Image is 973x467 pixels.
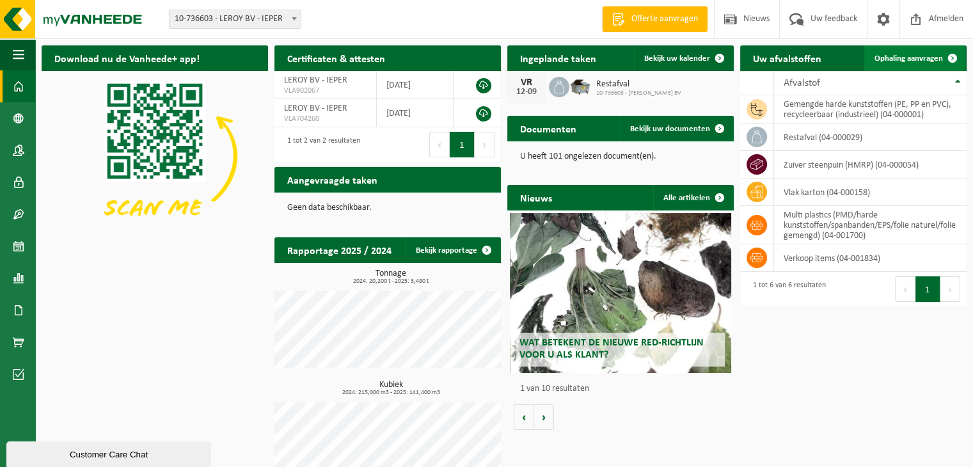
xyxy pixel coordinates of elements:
span: Restafval [596,79,681,90]
span: Afvalstof [784,78,820,88]
h2: Aangevraagde taken [274,167,390,192]
span: VLA704260 [284,114,367,124]
a: Bekijk uw documenten [620,116,732,141]
p: Geen data beschikbaar. [287,203,488,212]
a: Bekijk rapportage [406,237,500,263]
h2: Download nu de Vanheede+ app! [42,45,212,70]
span: 2024: 20,200 t - 2025: 3,480 t [281,278,501,285]
img: Download de VHEPlus App [42,71,268,241]
td: [DATE] [377,99,454,127]
div: VR [514,77,539,88]
a: Ophaling aanvragen [864,45,965,71]
span: Bekijk uw kalender [644,54,710,63]
td: zuiver steenpuin (HMRP) (04-000054) [774,151,967,178]
a: Offerte aanvragen [602,6,708,32]
p: U heeft 101 ongelezen document(en). [520,152,721,161]
h2: Nieuws [507,185,565,210]
button: Next [475,132,494,157]
td: verkoop items (04-001834) [774,244,967,272]
span: VLA902067 [284,86,367,96]
button: 1 [450,132,475,157]
p: 1 van 10 resultaten [520,384,727,393]
div: 12-09 [514,88,539,97]
button: Volgende [534,404,554,430]
h2: Documenten [507,116,589,141]
span: 10-736603 - [PERSON_NAME] BV [596,90,681,97]
button: 1 [915,276,940,302]
h2: Ingeplande taken [507,45,609,70]
td: gemengde harde kunststoffen (PE, PP en PVC), recycleerbaar (industrieel) (04-000001) [774,95,967,123]
span: LEROY BV - IEPER [284,104,347,113]
span: 10-736603 - LEROY BV - IEPER [170,10,301,28]
a: Alle artikelen [653,185,732,210]
span: Ophaling aanvragen [874,54,943,63]
div: 1 tot 2 van 2 resultaten [281,131,360,159]
span: Wat betekent de nieuwe RED-richtlijn voor u als klant? [519,338,704,360]
span: LEROY BV - IEPER [284,75,347,85]
h2: Uw afvalstoffen [740,45,834,70]
button: Next [940,276,960,302]
h3: Tonnage [281,269,501,285]
a: Wat betekent de nieuwe RED-richtlijn voor u als klant? [510,213,732,373]
button: Previous [429,132,450,157]
a: Bekijk uw kalender [634,45,732,71]
span: 10-736603 - LEROY BV - IEPER [169,10,301,29]
h2: Rapportage 2025 / 2024 [274,237,404,262]
img: WB-5000-GAL-GY-01 [569,75,591,97]
td: [DATE] [377,71,454,99]
td: restafval (04-000029) [774,123,967,151]
iframe: chat widget [6,439,214,467]
button: Vorige [514,404,534,430]
button: Previous [895,276,915,302]
div: 1 tot 6 van 6 resultaten [747,275,826,303]
h3: Kubiek [281,381,501,396]
span: Offerte aanvragen [628,13,701,26]
span: 2024: 215,000 m3 - 2025: 141,400 m3 [281,390,501,396]
td: multi plastics (PMD/harde kunststoffen/spanbanden/EPS/folie naturel/folie gemengd) (04-001700) [774,206,967,244]
h2: Certificaten & attesten [274,45,398,70]
td: vlak karton (04-000158) [774,178,967,206]
span: Bekijk uw documenten [630,125,710,133]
